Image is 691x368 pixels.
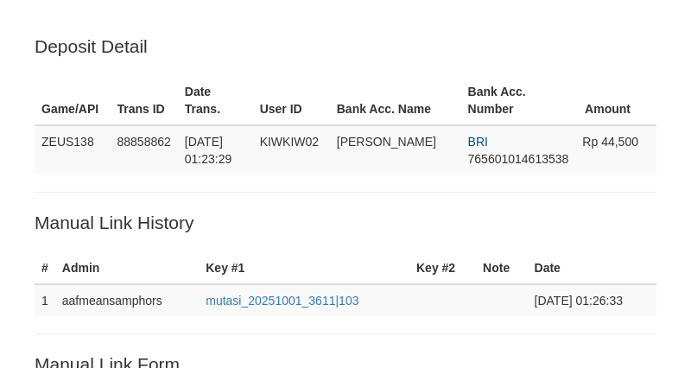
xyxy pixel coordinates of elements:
[528,284,656,316] td: [DATE] 01:26:33
[582,135,638,149] span: Rp 44,500
[468,152,569,166] span: Copy 765601014613538 to clipboard
[206,294,358,308] a: mutasi_20251001_3611|103
[110,125,177,174] td: 88858862
[110,76,177,125] th: Trans ID
[178,76,253,125] th: Date Trans.
[199,252,409,284] th: Key #1
[476,252,527,284] th: Note
[55,252,199,284] th: Admin
[461,76,576,125] th: Bank Acc. Number
[35,76,110,125] th: Game/API
[35,210,656,235] p: Manual Link History
[330,76,461,125] th: Bank Acc. Name
[35,34,656,59] p: Deposit Detail
[35,284,55,316] td: 1
[468,135,488,149] span: BRI
[409,252,476,284] th: Key #2
[528,252,656,284] th: Date
[575,76,656,125] th: Amount
[55,284,199,316] td: aafmeansamphors
[35,252,55,284] th: #
[260,135,319,149] span: KIWKIW02
[185,135,232,166] span: [DATE] 01:23:29
[253,76,330,125] th: User ID
[35,125,110,174] td: ZEUS138
[337,135,436,149] span: [PERSON_NAME]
